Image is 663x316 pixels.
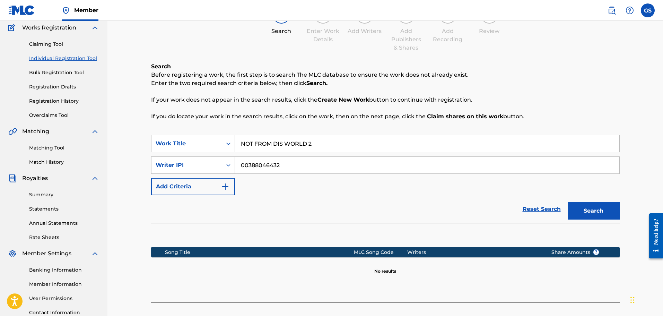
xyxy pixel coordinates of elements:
a: Bulk Registration Tool [29,69,99,76]
div: Help [623,3,637,17]
iframe: Resource Center [644,208,663,264]
a: Individual Registration Tool [29,55,99,62]
img: Works Registration [8,24,17,32]
p: Before registering a work, the first step is to search The MLC database to ensure the work does n... [151,71,620,79]
span: Royalties [22,174,48,182]
a: Statements [29,205,99,213]
img: expand [91,249,99,258]
div: Add Recording [430,27,465,44]
img: Top Rightsholder [62,6,70,15]
span: Member Settings [22,249,71,258]
span: ? [593,249,599,255]
iframe: Chat Widget [628,283,663,316]
img: help [626,6,634,15]
div: Work Title [156,139,218,148]
a: Summary [29,191,99,198]
a: Annual Statements [29,220,99,227]
p: No results [374,260,396,274]
div: MLC Song Code [354,249,407,256]
span: Works Registration [22,24,76,32]
img: Royalties [8,174,17,182]
div: Song Title [165,249,354,256]
div: Search [264,27,299,35]
a: Registration History [29,97,99,105]
a: User Permissions [29,295,99,302]
form: Search Form [151,135,620,223]
p: If you do locate your work in the search results, click on the work, then on the next page, click... [151,112,620,121]
img: expand [91,127,99,136]
div: Add Publishers & Shares [389,27,424,52]
span: Share Amounts [551,249,599,256]
a: Rate Sheets [29,234,99,241]
span: Member [74,6,98,14]
a: Claiming Tool [29,41,99,48]
strong: Create New Work [317,96,369,103]
a: Reset Search [519,202,564,217]
img: expand [91,174,99,182]
button: Add Criteria [151,178,235,195]
p: Enter the two required search criteria below, then click [151,79,620,87]
div: Enter Work Details [306,27,340,44]
b: Search [151,63,171,70]
img: Member Settings [8,249,17,258]
div: Drag [630,290,635,310]
p: If your work does not appear in the search results, click the button to continue with registration. [151,96,620,104]
a: Banking Information [29,266,99,274]
img: expand [91,24,99,32]
div: Writer IPI [156,161,218,169]
div: Writers [407,249,541,256]
a: Public Search [605,3,619,17]
img: 9d2ae6d4665cec9f34b9.svg [221,182,229,191]
strong: Claim shares on this work [427,113,503,120]
div: Add Writers [347,27,382,35]
a: Registration Drafts [29,83,99,91]
img: MLC Logo [8,5,35,15]
a: Member Information [29,281,99,288]
a: Matching Tool [29,144,99,152]
img: Matching [8,127,17,136]
div: User Menu [641,3,655,17]
a: Match History [29,159,99,166]
strong: Search. [306,80,328,86]
img: search [608,6,616,15]
div: Review [472,27,507,35]
span: Matching [22,127,49,136]
a: Overclaims Tool [29,112,99,119]
button: Search [568,202,620,220]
